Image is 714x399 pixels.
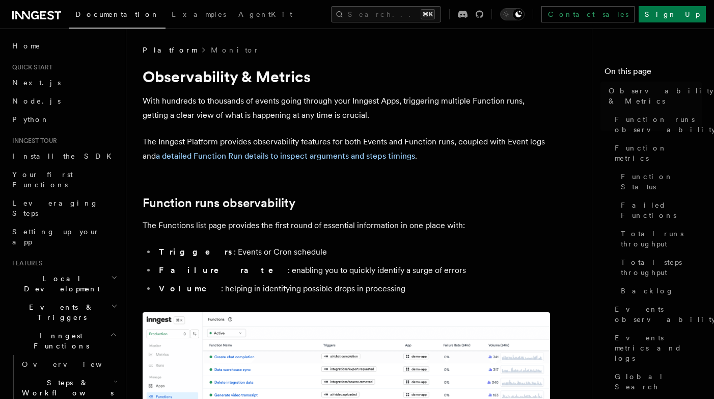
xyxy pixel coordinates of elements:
[8,73,120,92] a: Next.js
[611,139,702,167] a: Function metrics
[143,218,550,233] p: The Functions list page provides the first round of essential information in one place with:
[143,45,197,55] span: Platform
[75,10,159,18] span: Documentation
[156,263,550,278] li: : enabling you to quickly identify a surge of errors
[156,245,550,259] li: : Events or Cron schedule
[8,110,120,129] a: Python
[609,86,713,106] span: Observability & Metrics
[211,45,259,55] a: Monitor
[159,265,288,275] strong: Failure rate
[541,6,635,22] a: Contact sales
[8,298,120,327] button: Events & Triggers
[8,269,120,298] button: Local Development
[615,333,702,363] span: Events metrics and logs
[8,302,111,322] span: Events & Triggers
[421,9,435,19] kbd: ⌘K
[617,225,702,253] a: Total runs throughput
[611,110,702,139] a: Function runs observability
[166,3,232,28] a: Examples
[156,151,415,161] a: a detailed Function Run details to inspect arguments and steps timings
[12,199,98,217] span: Leveraging Steps
[617,167,702,196] a: Function Status
[8,92,120,110] a: Node.js
[8,259,42,267] span: Features
[8,194,120,222] a: Leveraging Steps
[12,115,49,123] span: Python
[500,8,525,20] button: Toggle dark mode
[621,171,702,192] span: Function Status
[143,67,550,86] h1: Observability & Metrics
[639,6,706,22] a: Sign Up
[12,170,73,189] span: Your first Functions
[8,327,120,355] button: Inngest Functions
[8,331,110,351] span: Inngest Functions
[8,63,52,71] span: Quick start
[8,273,111,294] span: Local Development
[605,82,702,110] a: Observability & Metrics
[615,143,702,163] span: Function metrics
[12,152,118,160] span: Install the SDK
[12,79,61,87] span: Next.js
[69,3,166,29] a: Documentation
[232,3,298,28] a: AgentKit
[611,300,702,329] a: Events observability
[143,196,295,210] a: Function runs observability
[331,6,441,22] button: Search...⌘K
[12,97,61,105] span: Node.js
[621,200,702,220] span: Failed Functions
[12,228,100,246] span: Setting up your app
[8,137,57,145] span: Inngest tour
[621,229,702,249] span: Total runs throughput
[172,10,226,18] span: Examples
[156,282,550,296] li: : helping in identifying possible drops in processing
[8,222,120,251] a: Setting up your app
[159,247,234,257] strong: Triggers
[238,10,292,18] span: AgentKit
[8,165,120,194] a: Your first Functions
[621,286,674,296] span: Backlog
[8,37,120,55] a: Home
[617,282,702,300] a: Backlog
[617,253,702,282] a: Total steps throughput
[143,135,550,163] p: The Inngest Platform provides observability features for both Events and Function runs, coupled w...
[12,41,41,51] span: Home
[143,94,550,122] p: With hundreds to thousands of events going through your Inngest Apps, triggering multiple Functio...
[159,284,221,293] strong: Volume
[615,371,702,392] span: Global Search
[611,367,702,396] a: Global Search
[18,378,114,398] span: Steps & Workflows
[621,257,702,278] span: Total steps throughput
[18,355,120,373] a: Overview
[22,360,127,368] span: Overview
[8,147,120,165] a: Install the SDK
[605,65,702,82] h4: On this page
[617,196,702,225] a: Failed Functions
[611,329,702,367] a: Events metrics and logs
